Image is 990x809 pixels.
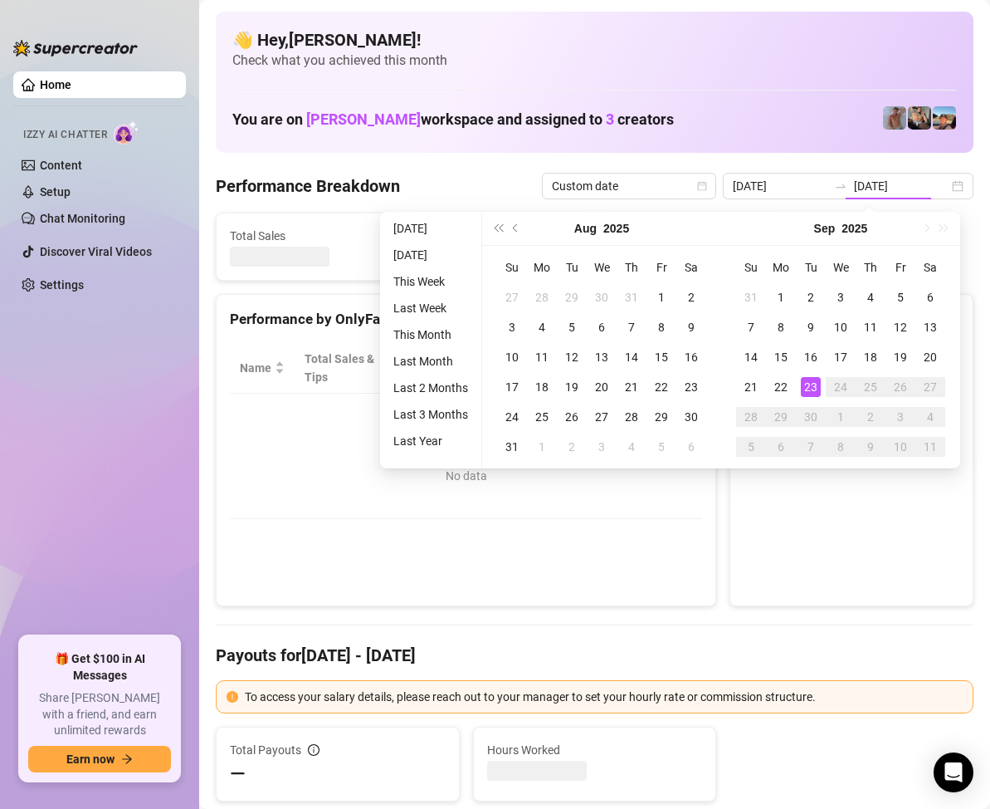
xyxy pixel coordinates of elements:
span: Earn now [66,753,115,766]
h4: Payouts for [DATE] - [DATE] [216,644,973,667]
img: George [908,106,931,130]
img: Zach [933,106,956,130]
span: Sales / Hour [517,350,568,386]
a: Content [40,159,82,172]
a: Settings [40,278,84,292]
a: Chat Monitoring [40,212,125,225]
span: Custom date [552,174,706,199]
div: Performance by OnlyFans Creator [230,308,702,331]
span: 🎁 Get $100 in AI Messages [28,651,171,684]
img: logo-BBDzfeDw.svg [13,40,138,56]
span: exclamation-circle [227,691,238,703]
th: Name [230,343,295,394]
div: No data [246,467,685,485]
button: Earn nowarrow-right [28,746,171,772]
img: AI Chatter [114,120,139,145]
div: Est. Hours Worked [409,350,485,386]
a: Home [40,78,71,91]
span: Chat Conversion [602,350,680,386]
span: Messages Sent [616,227,767,245]
span: Total Payouts [230,741,301,759]
h4: 👋 Hey, [PERSON_NAME] ! [232,28,957,51]
div: To access your salary details, please reach out to your manager to set your hourly rate or commis... [245,688,963,706]
input: Start date [733,177,827,195]
span: Active Chats [422,227,573,245]
th: Sales / Hour [507,343,592,394]
span: [PERSON_NAME] [306,110,421,128]
span: swap-right [834,179,847,193]
th: Total Sales & Tips [295,343,399,394]
div: Open Intercom Messenger [934,753,973,792]
span: Name [240,359,271,377]
span: — [230,761,246,787]
a: Setup [40,185,71,199]
h4: Performance Breakdown [216,174,400,198]
span: calendar [697,181,707,191]
span: Total Sales [230,227,381,245]
div: Sales by OnlyFans Creator [744,308,959,331]
span: Check what you achieved this month [232,51,957,70]
span: arrow-right [121,753,133,765]
span: to [834,179,847,193]
a: Discover Viral Videos [40,245,152,258]
span: Total Sales & Tips [305,350,376,386]
h1: You are on workspace and assigned to creators [232,110,674,129]
span: Izzy AI Chatter [23,127,107,143]
th: Chat Conversion [593,343,703,394]
img: Joey [883,106,906,130]
span: 3 [606,110,614,128]
span: Share [PERSON_NAME] with a friend, and earn unlimited rewards [28,690,171,739]
input: End date [854,177,949,195]
span: info-circle [308,744,319,756]
span: Hours Worked [487,741,703,759]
